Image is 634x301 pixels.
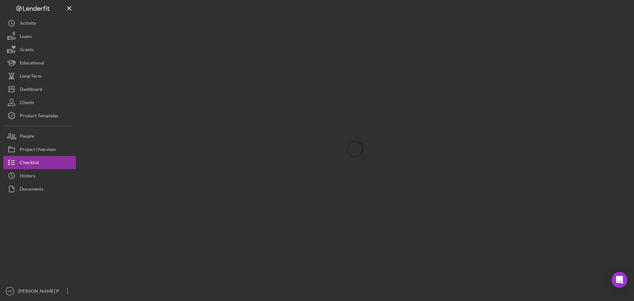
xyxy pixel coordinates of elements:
text: MP [8,289,12,293]
button: Clients [3,96,76,109]
button: Loans [3,30,76,43]
button: Educational [3,56,76,69]
div: Educational [20,56,44,71]
button: Product Templates [3,109,76,122]
div: Activity [20,17,36,31]
button: Dashboard [3,83,76,96]
div: [PERSON_NAME] P [17,284,59,299]
div: People [20,130,34,144]
button: Checklist [3,156,76,169]
button: Grants [3,43,76,56]
button: MP[PERSON_NAME] P [3,284,76,298]
div: Clients [20,96,34,111]
button: History [3,169,76,182]
button: Project Overview [3,143,76,156]
button: Documents [3,182,76,196]
div: History [20,169,35,184]
button: Activity [3,17,76,30]
div: Open Intercom Messenger [612,272,627,288]
div: Product Templates [20,109,58,124]
div: Dashboard [20,83,42,97]
button: Long-Term [3,69,76,83]
div: Long-Term [20,69,42,84]
div: Project Overview [20,143,56,158]
div: Loans [20,30,32,45]
div: Documents [20,182,43,197]
button: People [3,130,76,143]
div: Grants [20,43,34,58]
div: Checklist [20,156,39,171]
